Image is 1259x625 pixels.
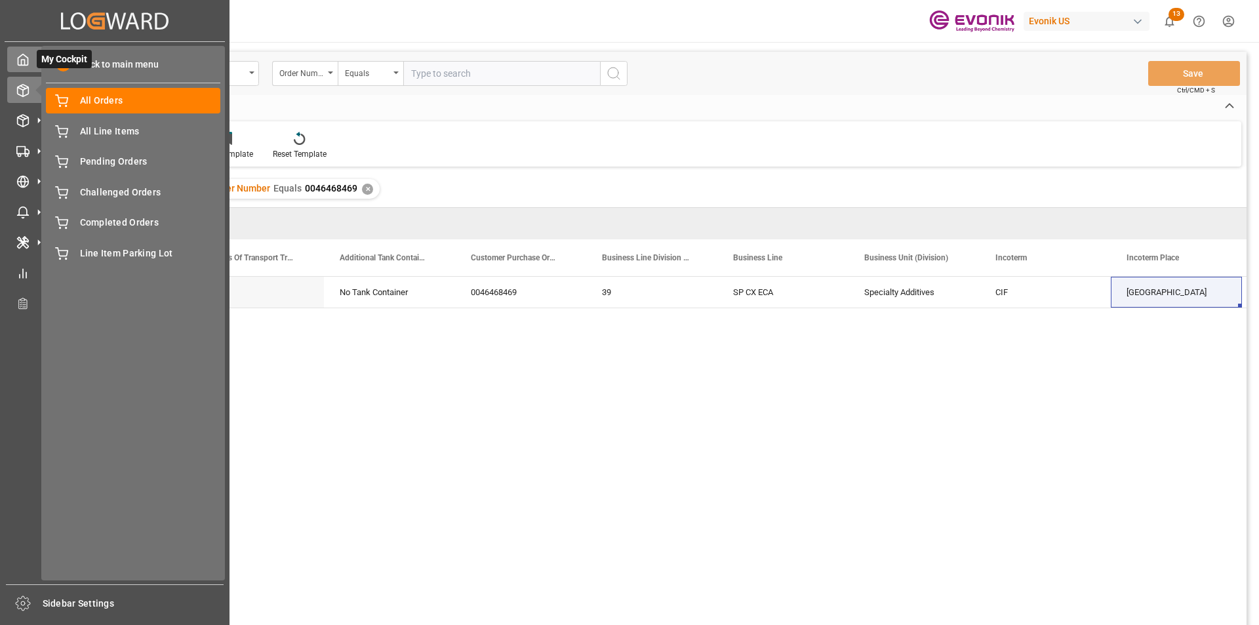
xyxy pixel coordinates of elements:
[80,247,221,260] span: Line Item Parking Lot
[46,149,220,174] a: Pending Orders
[849,277,980,308] div: Specialty Additives
[80,125,221,138] span: All Line Items
[37,50,92,68] span: My Cockpit
[80,94,221,108] span: All Orders
[80,186,221,199] span: Challenged Orders
[1024,12,1149,31] div: Evonik US
[193,277,324,308] div: 20GP
[211,183,270,193] span: Order Number
[209,253,296,262] span: Means Of Transport Translation
[1024,9,1155,33] button: Evonik US
[340,253,428,262] span: Additional Tank Container Translation
[1155,7,1184,36] button: show 13 new notifications
[1184,7,1214,36] button: Help Center
[455,277,586,308] div: 0046468469
[46,240,220,266] a: Line Item Parking Lot
[272,61,338,86] button: open menu
[1177,85,1215,95] span: Ctrl/CMD + S
[1169,8,1184,21] span: 13
[717,277,849,308] div: SP CX ECA
[273,148,327,160] div: Reset Template
[7,291,222,316] a: Transport Planner
[46,210,220,235] a: Completed Orders
[980,277,1111,308] div: CIF
[279,64,324,79] div: Order Number
[43,597,224,611] span: Sidebar Settings
[403,61,600,86] input: Type to search
[273,183,302,193] span: Equals
[602,253,690,262] span: Business Line Division Code
[305,183,357,193] span: 0046468469
[7,260,222,285] a: My Reports
[929,10,1014,33] img: Evonik-brand-mark-Deep-Purple-RGB.jpeg_1700498283.jpeg
[733,253,782,262] span: Business Line
[338,61,403,86] button: open menu
[471,253,559,262] span: Customer Purchase Order Number
[995,253,1027,262] span: Incoterm
[80,155,221,169] span: Pending Orders
[46,179,220,205] a: Challenged Orders
[70,58,159,71] span: Back to main menu
[586,277,717,308] div: 39
[1111,277,1242,308] div: [GEOGRAPHIC_DATA]
[7,47,222,72] a: My CockpitMy Cockpit
[46,118,220,144] a: All Line Items
[324,277,455,308] div: No Tank Container
[80,216,221,230] span: Completed Orders
[864,253,948,262] span: Business Unit (Division)
[1127,253,1179,262] span: Incoterm Place
[362,184,373,195] div: ✕
[1148,61,1240,86] button: Save
[345,64,390,79] div: Equals
[46,88,220,113] a: All Orders
[600,61,628,86] button: search button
